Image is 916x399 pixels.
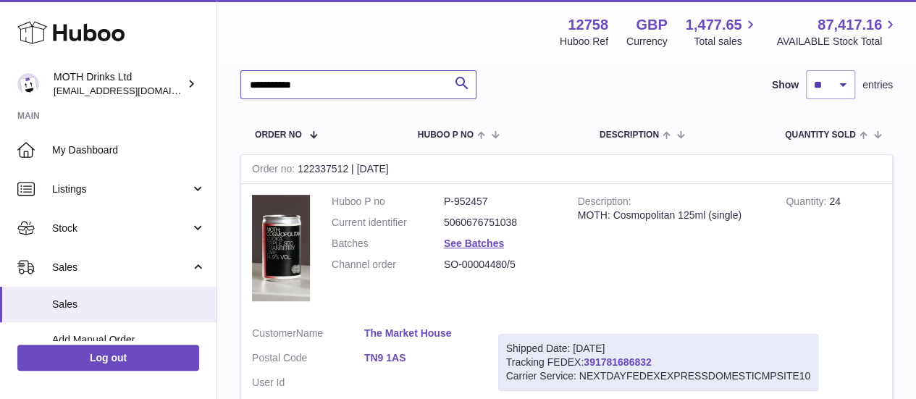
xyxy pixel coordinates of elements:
[241,155,892,184] div: 122337512 | [DATE]
[584,356,651,368] a: 391781686832
[785,130,856,140] span: Quantity Sold
[418,130,474,140] span: Huboo P no
[568,15,608,35] strong: 12758
[17,73,39,95] img: orders@mothdrinks.com
[560,35,608,49] div: Huboo Ref
[252,327,296,339] span: Customer
[252,351,364,369] dt: Postal Code
[52,333,206,347] span: Add Manual Order
[332,216,444,230] dt: Current identifier
[626,35,668,49] div: Currency
[444,195,556,209] dd: P-952457
[636,15,667,35] strong: GBP
[252,327,364,344] dt: Name
[786,196,829,211] strong: Quantity
[578,209,765,222] div: MOTH: Cosmopolitan 125ml (single)
[686,15,742,35] span: 1,477.65
[772,78,799,92] label: Show
[52,182,190,196] span: Listings
[332,195,444,209] dt: Huboo P no
[506,342,811,356] div: Shipped Date: [DATE]
[364,327,476,340] a: The Market House
[54,70,184,98] div: MOTH Drinks Ltd
[332,237,444,251] dt: Batches
[52,298,206,311] span: Sales
[52,222,190,235] span: Stock
[17,345,199,371] a: Log out
[444,238,504,249] a: See Batches
[444,258,556,272] dd: SO-00004480/5
[776,35,899,49] span: AVAILABLE Stock Total
[694,35,758,49] span: Total sales
[775,184,892,316] td: 24
[252,195,310,301] img: 127581729091081.png
[255,130,302,140] span: Order No
[776,15,899,49] a: 87,417.16 AVAILABLE Stock Total
[252,163,298,178] strong: Order no
[252,376,364,390] dt: User Id
[498,334,819,391] div: Tracking FEDEX:
[506,369,811,383] div: Carrier Service: NEXTDAYFEDEXEXPRESSDOMESTICMPSITE10
[52,143,206,157] span: My Dashboard
[818,15,882,35] span: 87,417.16
[444,216,556,230] dd: 5060676751038
[364,351,476,365] a: TN9 1AS
[52,261,190,274] span: Sales
[332,258,444,272] dt: Channel order
[600,130,659,140] span: Description
[686,15,759,49] a: 1,477.65 Total sales
[54,85,213,96] span: [EMAIL_ADDRESS][DOMAIN_NAME]
[578,196,631,211] strong: Description
[862,78,893,92] span: entries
